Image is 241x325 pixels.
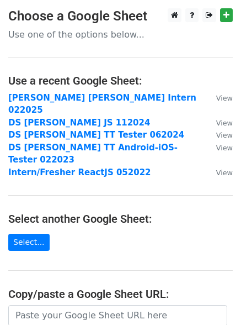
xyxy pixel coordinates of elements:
[8,212,233,226] h4: Select another Google Sheet:
[8,143,178,165] a: DS [PERSON_NAME] TT Android-iOS-Tester 022023
[8,234,50,251] a: Select...
[8,118,150,128] a: DS [PERSON_NAME] JS 112024
[216,94,233,102] small: View
[8,74,233,87] h4: Use a recent Google Sheet:
[8,93,196,116] a: [PERSON_NAME] [PERSON_NAME] Intern 022025
[205,93,233,103] a: View
[8,130,184,140] a: DS [PERSON_NAME] TT Tester 062024
[8,8,233,24] h3: Choose a Google Sheet
[205,130,233,140] a: View
[205,143,233,153] a: View
[216,169,233,177] small: View
[216,119,233,127] small: View
[205,167,233,177] a: View
[8,29,233,40] p: Use one of the options below...
[216,131,233,139] small: View
[8,167,151,177] a: Intern/Fresher ReactJS 052022
[8,287,233,301] h4: Copy/paste a Google Sheet URL:
[216,144,233,152] small: View
[205,118,233,128] a: View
